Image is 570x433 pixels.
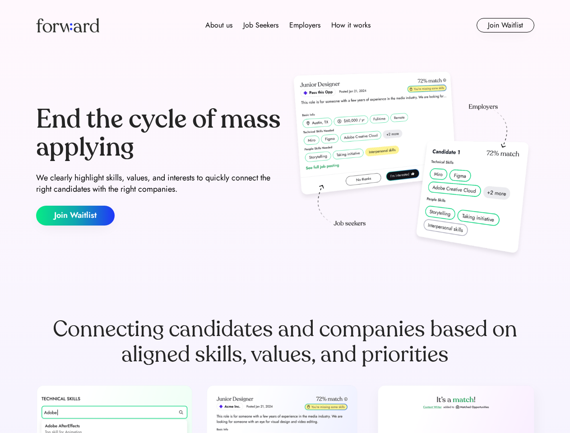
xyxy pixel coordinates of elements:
img: Forward logo [36,18,99,32]
div: We clearly highlight skills, values, and interests to quickly connect the right candidates with t... [36,172,282,195]
div: Connecting candidates and companies based on aligned skills, values, and priorities [36,317,534,367]
button: Join Waitlist [477,18,534,32]
div: How it works [331,20,371,31]
button: Join Waitlist [36,206,115,226]
div: Employers [289,20,320,31]
img: hero-image.png [289,69,534,263]
div: End the cycle of mass applying [36,106,282,161]
div: About us [205,20,232,31]
div: Job Seekers [243,20,278,31]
